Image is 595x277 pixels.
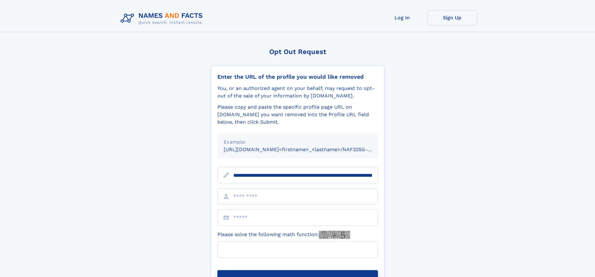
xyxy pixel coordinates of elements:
[377,10,427,25] a: Log In
[224,138,372,146] div: Example:
[427,10,477,25] a: Sign Up
[217,85,378,100] div: You, or an authorized agent on your behalf, may request to opt-out of the sale of your informatio...
[211,48,384,56] div: Opt Out Request
[217,231,350,239] label: Please solve the following math function:
[118,10,208,27] img: Logo Names and Facts
[217,73,378,80] div: Enter the URL of the profile you would like removed
[224,146,390,152] small: [URL][DOMAIN_NAME]<firstname>_<lastname>/NAF325G-xxxxxxxx
[217,103,378,126] div: Please copy and paste the specific profile page URL on [DOMAIN_NAME] you want removed into the Pr...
